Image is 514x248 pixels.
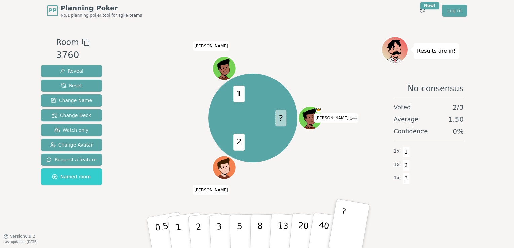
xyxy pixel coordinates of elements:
span: 1 [402,146,410,158]
span: Room [56,36,79,48]
span: Last updated: [DATE] [3,240,38,244]
span: ? [275,110,286,126]
span: 0 % [453,127,464,136]
button: Reset [41,80,102,92]
button: Named room [41,168,102,185]
button: Change Avatar [41,139,102,151]
span: Version 0.9.2 [10,234,35,239]
span: 2 [402,160,410,171]
span: Average [394,115,418,124]
span: Click to change your name [314,113,358,123]
span: Change Name [51,97,92,104]
span: Voted [394,102,411,112]
span: Planning Poker [61,3,142,13]
button: Watch only [41,124,102,136]
span: Reset [61,82,82,89]
span: Reveal [60,68,83,74]
span: tamara is the host [315,107,321,113]
span: Request a feature [46,156,97,163]
span: 1 x [394,161,400,168]
span: 1.50 [448,115,464,124]
span: 1 x [394,148,400,155]
div: 3760 [56,48,89,62]
span: 1 x [394,174,400,182]
button: New! [416,5,429,17]
span: (you) [349,117,357,120]
span: Watch only [54,127,89,133]
div: New! [420,2,439,9]
button: Change Name [41,94,102,107]
span: Change Deck [52,112,91,119]
button: Change Deck [41,109,102,121]
span: No consensus [408,83,464,94]
span: Confidence [394,127,428,136]
button: Version0.9.2 [3,234,35,239]
a: PPPlanning PokerNo.1 planning poker tool for agile teams [47,3,142,18]
span: ? [402,173,410,184]
span: PP [48,7,56,15]
span: No.1 planning poker tool for agile teams [61,13,142,18]
button: Request a feature [41,154,102,166]
span: Click to change your name [193,185,230,195]
p: Results are in! [417,46,456,56]
span: 2 [233,134,245,150]
span: Change Avatar [50,141,93,148]
p: ? [336,207,347,243]
a: Log in [442,5,467,17]
button: Reveal [41,65,102,77]
button: Click to change your avatar [299,107,321,129]
span: Click to change your name [193,41,230,51]
span: 1 [233,86,245,102]
span: 2 / 3 [453,102,464,112]
span: Named room [52,173,91,180]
